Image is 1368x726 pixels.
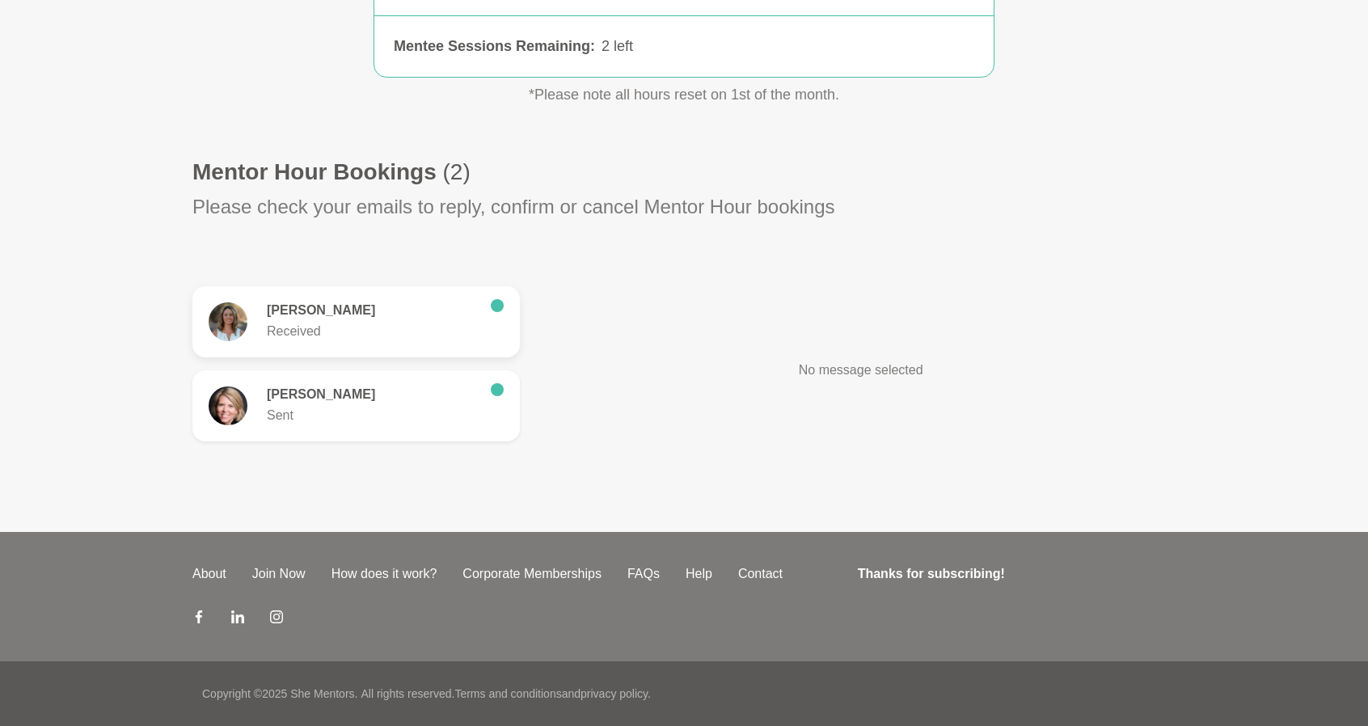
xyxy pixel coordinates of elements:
p: Received [267,322,478,341]
p: Copyright © 2025 She Mentors . [202,686,357,703]
h6: [PERSON_NAME] [267,386,478,403]
a: Corporate Memberships [450,564,614,584]
div: Mentee Sessions Remaining : [394,36,595,57]
a: About [179,564,239,584]
p: All rights reserved. and . [361,686,650,703]
h4: Thanks for subscribing! [858,564,1166,584]
a: LinkedIn [231,610,244,629]
a: Join Now [239,564,319,584]
a: FAQs [614,564,673,584]
a: privacy policy [581,687,648,700]
a: Terms and conditions [454,687,561,700]
a: How does it work? [319,564,450,584]
p: No message selected [799,361,923,380]
h1: Mentor Hour Bookings [192,158,471,186]
a: Help [673,564,725,584]
span: (2) [443,159,471,184]
p: *Please note all hours reset on 1st of the month. [296,84,1072,106]
p: Please check your emails to reply, confirm or cancel Mentor Hour bookings [192,192,835,222]
div: 2 left [602,36,974,57]
a: Instagram [270,610,283,629]
a: Contact [725,564,796,584]
a: Facebook [192,610,205,629]
h6: [PERSON_NAME] [267,302,478,319]
p: Sent [267,406,478,425]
